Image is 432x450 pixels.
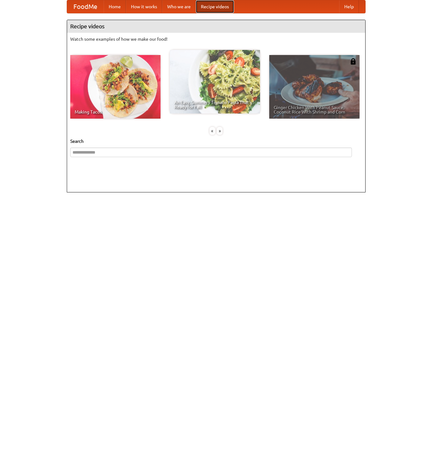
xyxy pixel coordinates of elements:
a: An Easy, Summery Tomato Pasta That's Ready for Fall [170,50,260,114]
div: « [209,127,215,135]
a: Who we are [162,0,196,13]
a: Home [104,0,126,13]
a: Recipe videos [196,0,234,13]
p: Watch some examples of how we make our food! [70,36,362,42]
h5: Search [70,138,362,144]
span: An Easy, Summery Tomato Pasta That's Ready for Fall [174,100,256,109]
h4: Recipe videos [67,20,365,33]
img: 483408.png [350,58,356,65]
div: » [217,127,223,135]
a: Help [339,0,359,13]
a: How it works [126,0,162,13]
a: FoodMe [67,0,104,13]
a: Making Tacos [70,55,161,119]
span: Making Tacos [75,110,156,114]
